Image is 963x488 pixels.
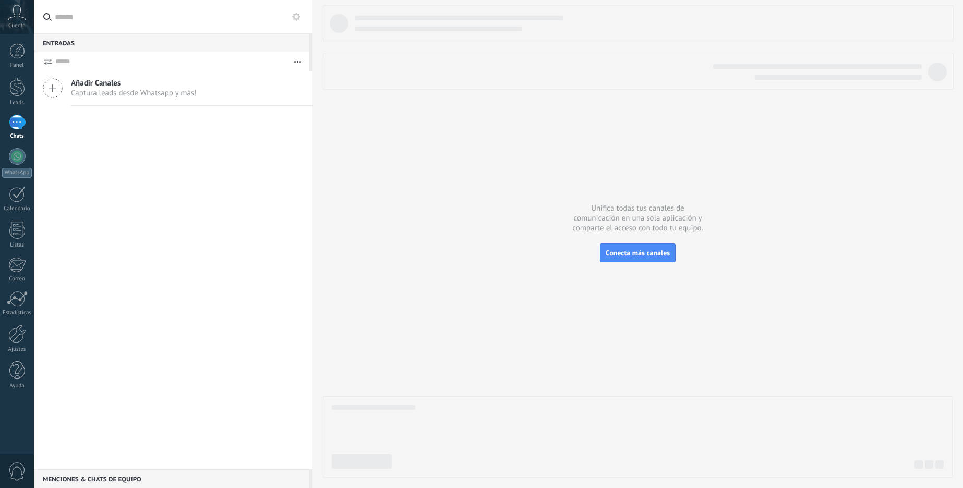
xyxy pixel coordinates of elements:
[71,88,197,98] span: Captura leads desde Whatsapp y más!
[2,62,32,69] div: Panel
[2,242,32,249] div: Listas
[606,248,670,258] span: Conecta más canales
[34,469,309,488] div: Menciones & Chats de equipo
[2,168,32,178] div: WhatsApp
[2,133,32,140] div: Chats
[2,310,32,316] div: Estadísticas
[71,78,197,88] span: Añadir Canales
[600,243,676,262] button: Conecta más canales
[2,100,32,106] div: Leads
[2,205,32,212] div: Calendario
[8,22,26,29] span: Cuenta
[34,33,309,52] div: Entradas
[2,346,32,353] div: Ajustes
[2,383,32,389] div: Ayuda
[2,276,32,283] div: Correo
